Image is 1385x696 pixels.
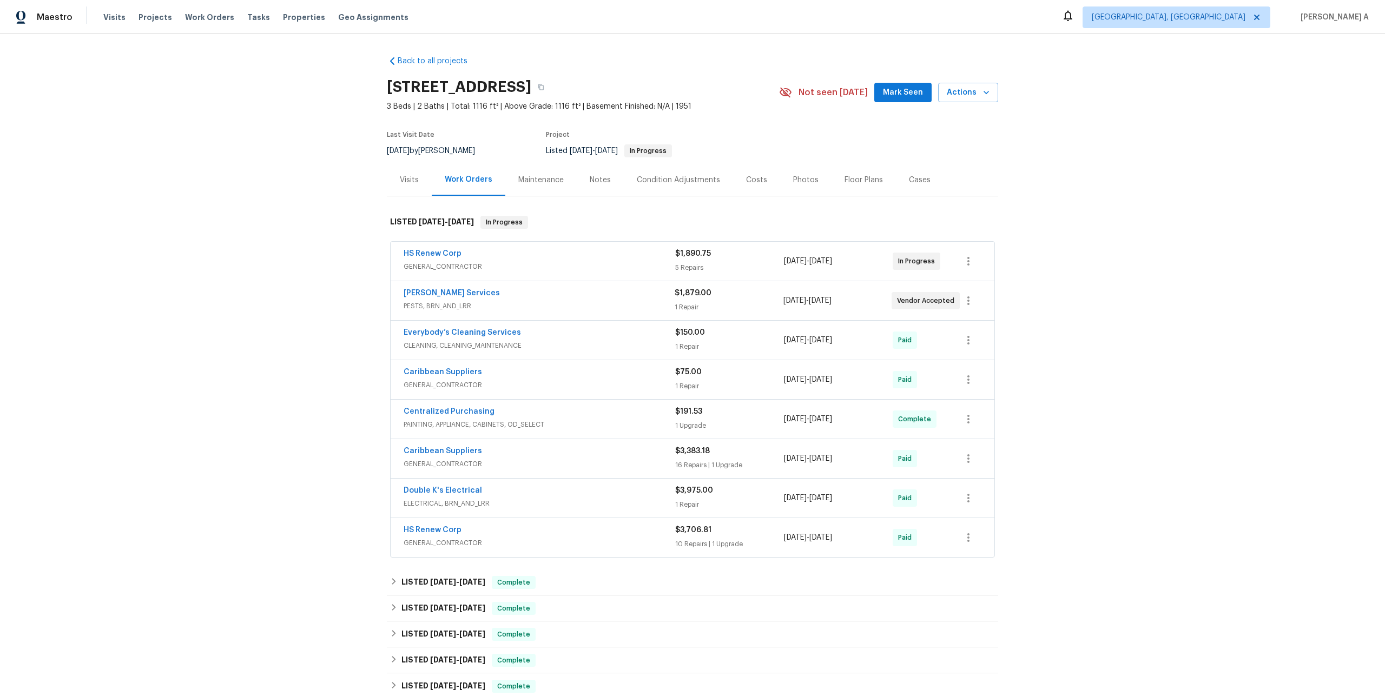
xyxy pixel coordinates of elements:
a: Back to all projects [387,56,491,67]
span: [DATE] [809,376,832,383]
span: Mark Seen [883,86,923,100]
div: 1 Repair [675,341,784,352]
h6: LISTED [401,680,485,693]
div: LISTED [DATE]-[DATE]Complete [387,595,998,621]
a: Caribbean Suppliers [404,447,482,455]
span: Paid [898,493,916,503]
span: [DATE] [784,257,807,265]
span: GENERAL_CONTRACTOR [404,380,675,390]
span: [DATE] [448,218,474,226]
span: - [784,493,832,503]
span: - [430,630,485,638]
span: [DATE] [419,218,445,226]
div: 16 Repairs | 1 Upgrade [675,460,784,470]
span: Complete [898,414,935,425]
div: 1 Upgrade [675,420,784,431]
div: Work Orders [445,174,492,185]
h6: LISTED [401,576,485,589]
span: - [784,256,832,267]
span: Not seen [DATE] [799,87,868,98]
span: Visits [103,12,126,23]
span: PAINTING, APPLIANCE, CABINETS, OD_SELECT [404,419,675,430]
span: CLEANING, CLEANING_MAINTENANCE [404,340,675,351]
div: LISTED [DATE]-[DATE]Complete [387,569,998,595]
span: [DATE] [459,630,485,638]
span: [DATE] [809,257,832,265]
span: Work Orders [185,12,234,23]
h2: [STREET_ADDRESS] [387,82,531,92]
span: [DATE] [430,604,456,612]
div: Notes [590,175,611,185]
span: In Progress [625,148,671,154]
span: [DATE] [809,494,832,502]
span: - [430,578,485,586]
h6: LISTED [401,654,485,667]
span: [DATE] [784,336,807,344]
span: Paid [898,453,916,464]
span: Vendor Accepted [897,295,959,306]
span: - [419,218,474,226]
span: [DATE] [784,376,807,383]
span: Listed [546,147,672,155]
div: 1 Repair [675,381,784,392]
span: [PERSON_NAME] A [1296,12,1369,23]
span: [DATE] [784,494,807,502]
div: Condition Adjustments [637,175,720,185]
div: Cases [909,175,931,185]
button: Copy Address [531,77,551,97]
span: In Progress [898,256,939,267]
span: [DATE] [784,415,807,423]
span: PESTS, BRN_AND_LRR [404,301,675,311]
button: Mark Seen [874,83,932,103]
span: [DATE] [784,455,807,462]
span: In Progress [482,217,527,228]
span: $191.53 [675,408,702,415]
span: Project [546,131,570,138]
span: Complete [493,629,535,640]
span: [DATE] [809,297,832,304]
a: Double K's Electrical [404,487,482,494]
button: Actions [938,83,998,103]
span: [DATE] [459,578,485,586]
span: [DATE] [430,682,456,690]
span: [DATE] [809,415,832,423]
span: Tasks [247,14,270,21]
a: [PERSON_NAME] Services [404,289,500,297]
span: Paid [898,374,916,385]
span: - [783,295,832,306]
span: [DATE] [570,147,592,155]
div: LISTED [DATE]-[DATE]In Progress [387,205,998,240]
span: Complete [493,655,535,666]
span: [DATE] [459,682,485,690]
h6: LISTED [401,602,485,615]
a: Centralized Purchasing [404,408,494,415]
div: 1 Repair [675,499,784,510]
span: ELECTRICAL, BRN_AND_LRR [404,498,675,509]
span: $3,383.18 [675,447,710,455]
div: Costs [746,175,767,185]
span: [DATE] [430,630,456,638]
span: $1,890.75 [675,250,711,257]
span: $3,975.00 [675,487,713,494]
div: 5 Repairs [675,262,784,273]
span: Complete [493,577,535,588]
div: 1 Repair [675,302,783,313]
span: - [570,147,618,155]
span: $3,706.81 [675,526,711,534]
span: - [784,414,832,425]
span: [DATE] [784,534,807,541]
span: [DATE] [595,147,618,155]
span: Actions [947,86,990,100]
span: Complete [493,603,535,614]
span: - [784,335,832,346]
a: HS Renew Corp [404,526,461,534]
h6: LISTED [390,216,474,229]
span: Paid [898,335,916,346]
span: GENERAL_CONTRACTOR [404,459,675,469]
span: [DATE] [783,297,806,304]
span: GENERAL_CONTRACTOR [404,538,675,548]
span: Properties [283,12,325,23]
span: GENERAL_CONTRACTOR [404,261,675,272]
span: 3 Beds | 2 Baths | Total: 1116 ft² | Above Grade: 1116 ft² | Basement Finished: N/A | 1951 [387,101,779,112]
div: by [PERSON_NAME] [387,144,488,157]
